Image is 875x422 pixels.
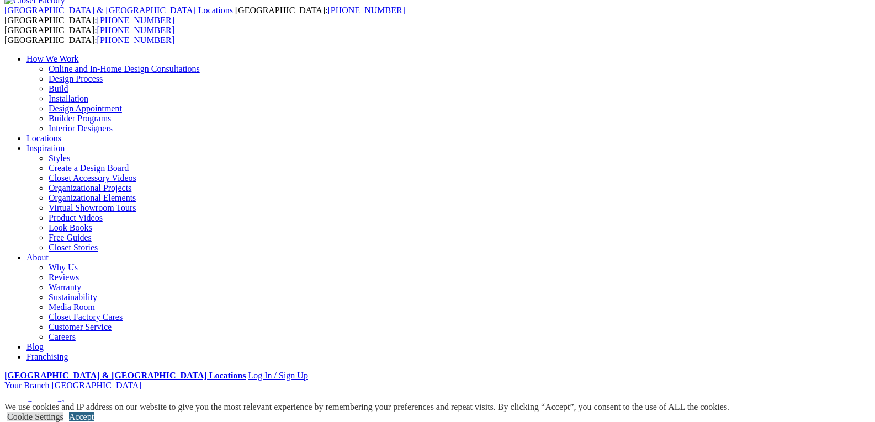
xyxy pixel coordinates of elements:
[4,371,246,380] a: [GEOGRAPHIC_DATA] & [GEOGRAPHIC_DATA] Locations
[26,133,61,143] a: Locations
[26,253,49,262] a: About
[51,381,141,390] span: [GEOGRAPHIC_DATA]
[49,173,136,183] a: Closet Accessory Videos
[26,352,68,361] a: Franchising
[49,203,136,212] a: Virtual Showroom Tours
[4,6,235,15] a: [GEOGRAPHIC_DATA] & [GEOGRAPHIC_DATA] Locations
[49,322,112,332] a: Customer Service
[4,25,174,45] span: [GEOGRAPHIC_DATA]: [GEOGRAPHIC_DATA]:
[49,263,78,272] a: Why Us
[49,163,129,173] a: Create a Design Board
[4,6,233,15] span: [GEOGRAPHIC_DATA] & [GEOGRAPHIC_DATA] Locations
[49,114,111,123] a: Builder Programs
[4,6,405,25] span: [GEOGRAPHIC_DATA]: [GEOGRAPHIC_DATA]:
[26,54,79,63] a: How We Work
[69,412,94,421] a: Accept
[49,124,113,133] a: Interior Designers
[97,35,174,45] a: [PHONE_NUMBER]
[97,25,174,35] a: [PHONE_NUMBER]
[26,342,44,351] a: Blog
[4,381,49,390] span: Your Branch
[49,64,200,73] a: Online and In-Home Design Consultations
[49,153,70,163] a: Styles
[49,74,103,83] a: Design Process
[97,15,174,25] a: [PHONE_NUMBER]
[49,94,88,103] a: Installation
[49,104,122,113] a: Design Appointment
[49,223,92,232] a: Look Books
[49,193,136,202] a: Organizational Elements
[49,282,81,292] a: Warranty
[248,371,307,380] a: Log In / Sign Up
[49,183,131,193] a: Organizational Projects
[49,302,95,312] a: Media Room
[26,143,65,153] a: Inspiration
[49,243,98,252] a: Closet Stories
[7,412,63,421] a: Cookie Settings
[49,273,79,282] a: Reviews
[49,292,97,302] a: Sustainability
[49,312,123,322] a: Closet Factory Cares
[26,399,82,409] a: Custom Closets
[49,332,76,341] a: Careers
[327,6,405,15] a: [PHONE_NUMBER]
[49,233,92,242] a: Free Guides
[49,84,68,93] a: Build
[49,213,103,222] a: Product Videos
[4,381,142,390] a: Your Branch [GEOGRAPHIC_DATA]
[4,402,729,412] div: We use cookies and IP address on our website to give you the most relevant experience by remember...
